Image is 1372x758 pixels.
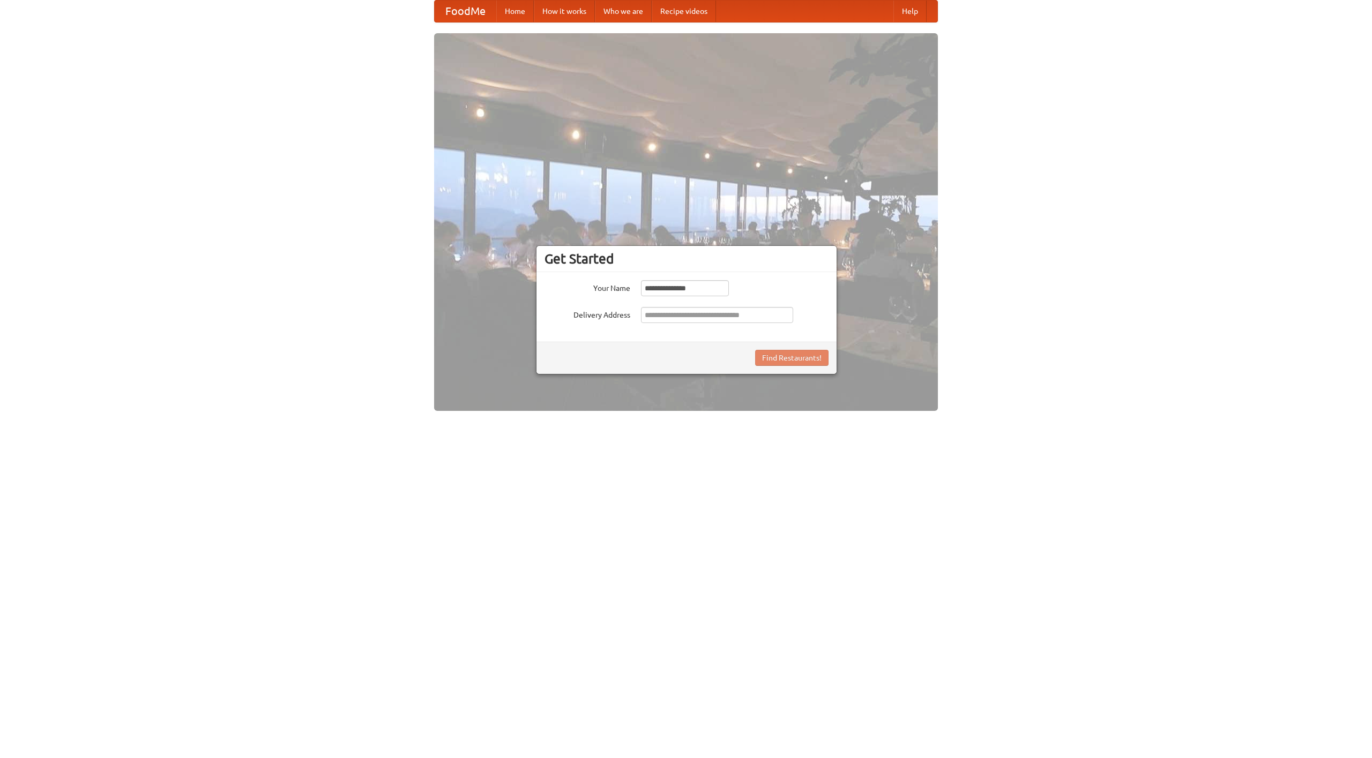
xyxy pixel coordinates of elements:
label: Delivery Address [545,307,630,320]
a: Who we are [595,1,652,22]
h3: Get Started [545,251,829,267]
a: Recipe videos [652,1,716,22]
a: Home [496,1,534,22]
a: FoodMe [435,1,496,22]
button: Find Restaurants! [755,350,829,366]
label: Your Name [545,280,630,294]
a: How it works [534,1,595,22]
a: Help [893,1,927,22]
